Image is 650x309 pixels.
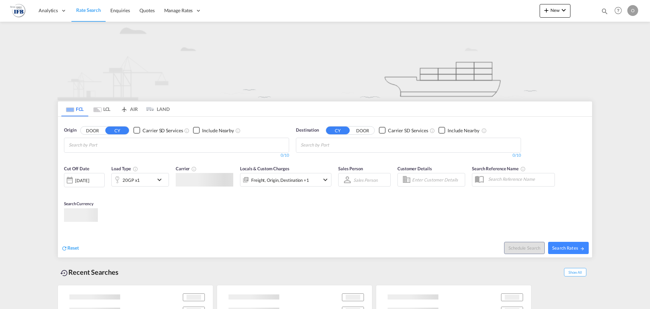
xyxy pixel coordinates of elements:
[472,166,526,171] span: Search Reference Name
[397,166,432,171] span: Customer Details
[627,5,638,16] div: O
[88,101,115,116] md-tab-item: LCL
[64,153,289,158] div: 0/10
[164,7,193,14] span: Manage Rates
[61,245,79,252] div: icon-refreshReset
[542,7,568,13] span: New
[548,242,589,254] button: Search Ratesicon-arrow-right
[202,127,234,134] div: Include Nearby
[552,245,585,251] span: Search Rates
[68,138,136,151] md-chips-wrap: Chips container with autocompletion. Enter the text area, type text to search, and then use the u...
[110,7,130,13] span: Enquiries
[412,175,463,185] input: Enter Customer Details
[64,187,69,196] md-datepicker: Select
[481,128,487,133] md-icon: Unchecked: Ignores neighbouring ports when fetching rates.Checked : Includes neighbouring ports w...
[143,101,170,116] md-tab-item: LAND
[10,3,25,18] img: e30a6980256c11ee95120744780f619b.png
[123,175,140,185] div: 20GP x1
[326,127,350,134] button: CY
[139,7,154,13] span: Quotes
[69,140,133,151] input: Chips input.
[388,127,428,134] div: Carrier SD Services
[39,7,58,14] span: Analytics
[296,127,319,134] span: Destination
[448,127,479,134] div: Include Nearby
[240,166,289,171] span: Locals & Custom Charges
[540,4,570,18] button: icon-plus 400-fgNewicon-chevron-down
[338,166,363,171] span: Sales Person
[61,101,170,116] md-pagination-wrapper: Use the left and right arrow keys to navigate between tabs
[612,5,624,16] span: Help
[60,269,68,277] md-icon: icon-backup-restore
[564,268,586,276] span: Show All
[64,173,105,187] div: [DATE]
[76,7,101,13] span: Rate Search
[64,166,89,171] span: Cut Off Date
[81,127,104,134] button: DOOR
[111,173,169,187] div: 20GP x1icon-chevron-down
[193,127,234,134] md-checkbox: Checkbox No Ink
[133,166,138,172] md-icon: icon-information-outline
[64,201,93,206] span: Search Currency
[64,127,76,134] span: Origin
[111,166,138,171] span: Load Type
[379,127,428,134] md-checkbox: Checkbox No Ink
[301,140,365,151] input: Chips input.
[61,245,67,251] md-icon: icon-refresh
[115,101,143,116] md-tab-item: AIR
[235,128,241,133] md-icon: Unchecked: Ignores neighbouring ports when fetching rates.Checked : Includes neighbouring ports w...
[75,177,89,184] div: [DATE]
[612,5,627,17] div: Help
[504,242,545,254] button: Note: By default Schedule search will only considerorigin ports, destination ports and cut off da...
[61,101,88,116] md-tab-item: FCL
[580,246,585,251] md-icon: icon-arrow-right
[67,245,79,251] span: Reset
[58,117,592,257] div: OriginDOOR CY Checkbox No InkUnchecked: Search for CY (Container Yard) services for all selected ...
[105,127,129,134] button: CY
[120,105,128,110] md-icon: icon-airplane
[240,173,331,187] div: Freight Origin Destination Factory Stuffingicon-chevron-down
[601,7,608,18] div: icon-magnify
[438,127,479,134] md-checkbox: Checkbox No Ink
[143,127,183,134] div: Carrier SD Services
[351,127,374,134] button: DOOR
[430,128,435,133] md-icon: Unchecked: Search for CY (Container Yard) services for all selected carriers.Checked : Search for...
[251,175,309,185] div: Freight Origin Destination Factory Stuffing
[155,176,167,184] md-icon: icon-chevron-down
[321,176,329,184] md-icon: icon-chevron-down
[58,22,592,100] img: new-FCL.png
[542,6,550,14] md-icon: icon-plus 400-fg
[353,175,378,185] md-select: Sales Person
[133,127,183,134] md-checkbox: Checkbox No Ink
[485,174,555,184] input: Search Reference Name
[184,128,190,133] md-icon: Unchecked: Search for CY (Container Yard) services for all selected carriers.Checked : Search for...
[58,265,121,280] div: Recent Searches
[520,166,526,172] md-icon: Your search will be saved by the below given name
[176,166,197,171] span: Carrier
[191,166,197,172] md-icon: The selected Trucker/Carrierwill be displayed in the rate results If the rates are from another f...
[300,138,368,151] md-chips-wrap: Chips container with autocompletion. Enter the text area, type text to search, and then use the u...
[601,7,608,15] md-icon: icon-magnify
[296,153,521,158] div: 0/10
[560,6,568,14] md-icon: icon-chevron-down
